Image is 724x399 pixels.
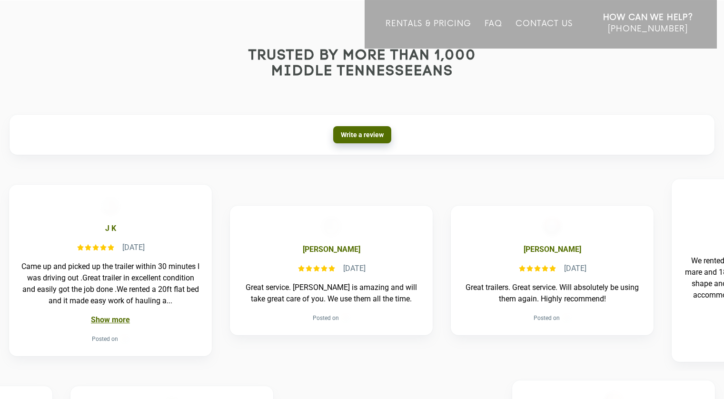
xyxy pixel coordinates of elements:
img: Southwinds Rentals Logo [31,11,141,41]
span: Posted on [313,312,339,324]
span: Write a review [341,131,384,139]
b: J K [105,223,116,234]
img: David Diaz [321,217,340,236]
div: [DATE] [122,242,144,253]
a: Show more [90,315,129,324]
span: Posted on [92,333,118,345]
a: Write a review [333,126,391,143]
b: [PERSON_NAME] [302,244,360,255]
div: [DATE] [564,263,586,274]
div: Great trailers. Great service. Will absolutely be using them again. Highly recommend! [462,282,642,305]
a: Rentals & Pricing [386,19,471,49]
div: Came up and picked up the trailer within 30 minutes I was driving out .Great trailer in excellent... [20,261,200,307]
a: Contact Us [516,19,572,49]
div: [DATE] [343,263,365,274]
div: Google [121,335,129,343]
a: FAQ [485,19,503,49]
img: Google Reviews [121,335,129,343]
img: Google Reviews [342,314,349,322]
b: [PERSON_NAME] [523,244,581,255]
strong: How Can We Help? [603,13,693,22]
div: Google [342,314,349,322]
div: Great service. [PERSON_NAME] is amazing and will take great care of you. We use them all the time. [241,282,421,305]
img: Google Reviews [563,314,570,322]
a: How Can We Help? [PHONE_NUMBER] [603,12,693,41]
span: [PHONE_NUMBER] [608,24,688,34]
span: Posted on [534,312,560,324]
img: Trey Brown [542,217,561,236]
img: J K [100,196,119,215]
div: Google [563,314,570,322]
